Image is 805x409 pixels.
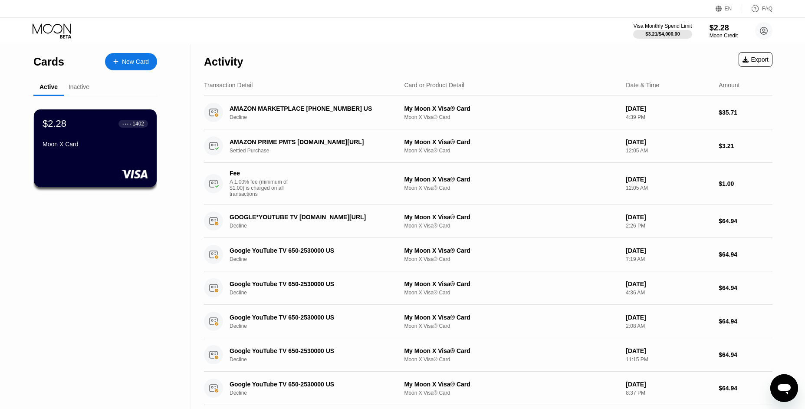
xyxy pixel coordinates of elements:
div: Moon X Visa® Card [404,223,619,229]
div: Active [39,83,58,90]
div: AMAZON MARKETPLACE [PHONE_NUMBER] USDeclineMy Moon X Visa® CardMoon X Visa® Card[DATE]4:39 PM$35.71 [204,96,772,129]
div: Google YouTube TV 650-2530000 US [230,381,391,388]
div: [DATE] [626,105,712,112]
div: 12:05 AM [626,148,712,154]
div: Decline [230,290,404,296]
div: Google YouTube TV 650-2530000 USDeclineMy Moon X Visa® CardMoon X Visa® Card[DATE]8:37 PM$64.94 [204,372,772,405]
div: Inactive [69,83,89,90]
div: 2:26 PM [626,223,712,229]
div: 2:08 AM [626,323,712,329]
div: $35.71 [719,109,772,116]
div: Google YouTube TV 650-2530000 USDeclineMy Moon X Visa® CardMoon X Visa® Card[DATE]2:08 AM$64.94 [204,305,772,338]
div: $3.21 [719,142,772,149]
div: Moon X Visa® Card [404,114,619,120]
div: $64.94 [719,385,772,392]
div: Activity [204,56,243,68]
div: Moon X Visa® Card [404,356,619,363]
div: Decline [230,356,404,363]
div: Moon X Visa® Card [404,148,619,154]
div: Decline [230,256,404,262]
div: 4:39 PM [626,114,712,120]
div: Visa Monthly Spend Limit$3.21/$4,000.00 [633,23,692,39]
div: [DATE] [626,347,712,354]
div: Google YouTube TV 650-2530000 USDeclineMy Moon X Visa® CardMoon X Visa® Card[DATE]4:36 AM$64.94 [204,271,772,305]
div: Google YouTube TV 650-2530000 USDeclineMy Moon X Visa® CardMoon X Visa® Card[DATE]11:15 PM$64.94 [204,338,772,372]
div: 7:19 AM [626,256,712,262]
iframe: Button to launch messaging window [770,374,798,402]
div: Decline [230,390,404,396]
div: EN [716,4,742,13]
div: [DATE] [626,280,712,287]
div: [DATE] [626,381,712,388]
div: $2.28 [43,118,66,129]
div: A 1.00% fee (minimum of $1.00) is charged on all transactions [230,179,295,197]
div: Google YouTube TV 650-2530000 US [230,347,391,354]
div: New Card [105,53,157,70]
div: Google YouTube TV 650-2530000 USDeclineMy Moon X Visa® CardMoon X Visa® Card[DATE]7:19 AM$64.94 [204,238,772,271]
div: My Moon X Visa® Card [404,247,619,254]
div: Decline [230,323,404,329]
div: Moon X Visa® Card [404,256,619,262]
div: AMAZON MARKETPLACE [PHONE_NUMBER] US [230,105,391,112]
div: Fee [230,170,290,177]
div: Google YouTube TV 650-2530000 US [230,314,391,321]
div: $64.94 [719,284,772,291]
div: 4:36 AM [626,290,712,296]
div: My Moon X Visa® Card [404,139,619,145]
div: GOOGLE*YOUTUBE TV [DOMAIN_NAME][URL]DeclineMy Moon X Visa® CardMoon X Visa® Card[DATE]2:26 PM$64.94 [204,204,772,238]
div: ● ● ● ● [122,122,131,125]
div: Google YouTube TV 650-2530000 US [230,247,391,254]
div: $64.94 [719,251,772,258]
div: [DATE] [626,176,712,183]
div: Decline [230,114,404,120]
div: Export [743,56,769,63]
div: Moon X Visa® Card [404,290,619,296]
div: FAQ [762,6,772,12]
div: Moon X Visa® Card [404,390,619,396]
div: My Moon X Visa® Card [404,176,619,183]
div: $64.94 [719,318,772,325]
div: Visa Monthly Spend Limit [633,23,692,29]
div: [DATE] [626,139,712,145]
div: My Moon X Visa® Card [404,105,619,112]
div: EN [725,6,732,12]
div: $64.94 [719,218,772,224]
div: Moon X Visa® Card [404,185,619,191]
div: $3.21 / $4,000.00 [645,31,680,36]
div: Google YouTube TV 650-2530000 US [230,280,391,287]
div: My Moon X Visa® Card [404,314,619,321]
div: $2.28 [710,23,738,33]
div: My Moon X Visa® Card [404,280,619,287]
div: [DATE] [626,314,712,321]
div: My Moon X Visa® Card [404,381,619,388]
div: 11:15 PM [626,356,712,363]
div: $2.28Moon Credit [710,23,738,39]
div: [DATE] [626,247,712,254]
div: FeeA 1.00% fee (minimum of $1.00) is charged on all transactionsMy Moon X Visa® CardMoon X Visa® ... [204,163,772,204]
div: 12:05 AM [626,185,712,191]
div: Moon X Visa® Card [404,323,619,329]
div: Cards [33,56,64,68]
div: My Moon X Visa® Card [404,214,619,221]
div: GOOGLE*YOUTUBE TV [DOMAIN_NAME][URL] [230,214,391,221]
div: $1.00 [719,180,772,187]
div: New Card [122,58,149,66]
div: Moon X Card [43,141,148,148]
div: Moon Credit [710,33,738,39]
div: AMAZON PRIME PMTS [DOMAIN_NAME][URL]Settled PurchaseMy Moon X Visa® CardMoon X Visa® Card[DATE]12... [204,129,772,163]
div: Amount [719,82,739,89]
div: [DATE] [626,214,712,221]
div: Date & Time [626,82,659,89]
div: My Moon X Visa® Card [404,347,619,354]
div: Export [739,52,772,67]
div: FAQ [742,4,772,13]
div: Card or Product Detail [404,82,464,89]
div: Settled Purchase [230,148,404,154]
div: $2.28● ● ● ●1402Moon X Card [34,109,157,187]
div: 8:37 PM [626,390,712,396]
div: $64.94 [719,351,772,358]
div: AMAZON PRIME PMTS [DOMAIN_NAME][URL] [230,139,391,145]
div: 1402 [132,121,144,127]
